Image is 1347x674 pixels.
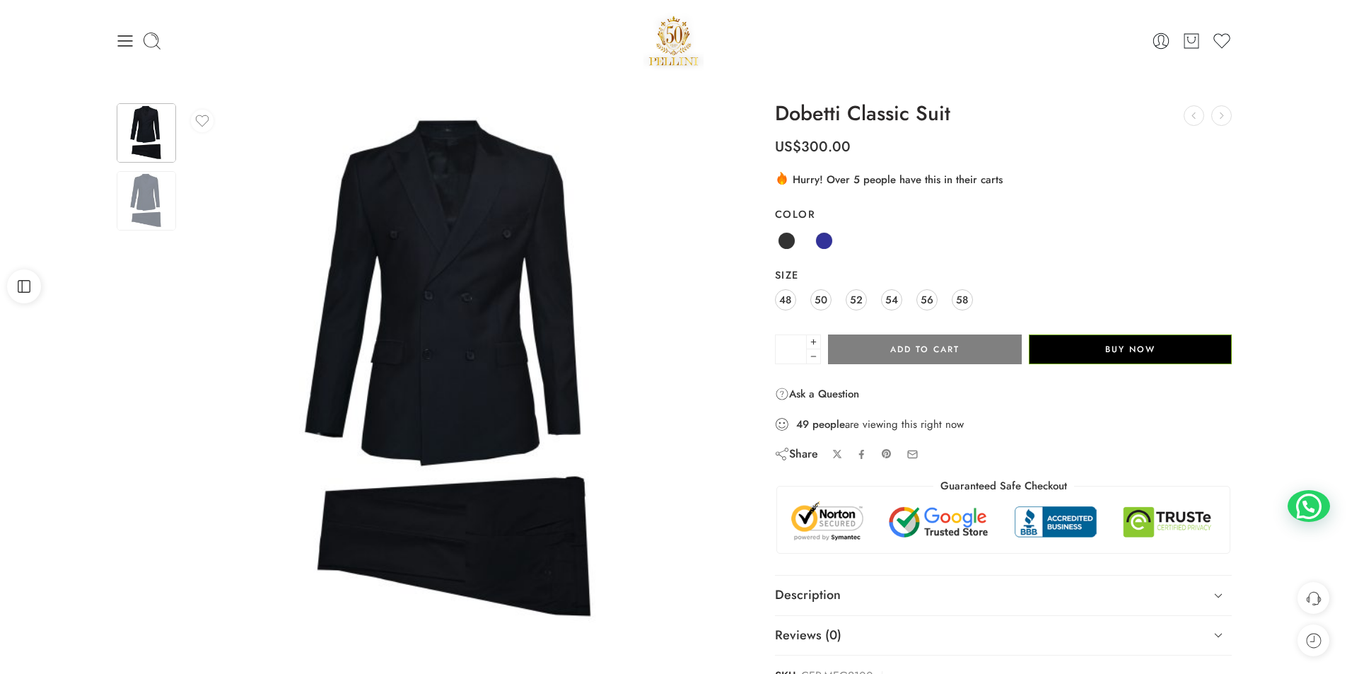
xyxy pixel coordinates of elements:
span: 48 [779,290,791,309]
a: 48 [775,289,796,310]
legend: Guaranteed Safe Checkout [933,479,1074,494]
span: 52 [850,290,863,309]
span: 50 [815,290,827,309]
span: US$ [775,136,801,157]
div: Hurry! Over 5 people have this in their carts [775,170,1232,187]
a: 58 [952,289,973,310]
span: 54 [885,290,898,309]
a: Cart [1182,31,1201,51]
a: Email to your friends [906,448,919,460]
a: Description [775,576,1232,615]
img: 4b6c8b6ee1fd468f948d628e72691880-Original-scaled-1.jpg [117,103,176,163]
label: Size [775,268,1232,282]
label: Color [775,207,1232,221]
img: 4b6c8b6ee1fd468f948d628e72691880-Original-scaled-1.jpg [184,103,725,644]
button: Buy Now [1029,335,1232,364]
a: 50 [810,289,832,310]
div: Share [775,446,818,462]
strong: 49 [796,417,809,431]
img: Pellini [643,11,704,71]
a: Share on X [832,449,843,460]
input: Product quantity [775,335,807,364]
div: are viewing this right now [775,417,1232,432]
span: 58 [956,290,968,309]
a: Wishlist [1212,31,1232,51]
a: Login / Register [1151,31,1171,51]
img: Trust [788,501,1220,542]
a: Share on Facebook [856,449,867,460]
a: Pellini - [643,11,704,71]
button: Add to cart [828,335,1022,364]
a: 56 [916,289,938,310]
span: 56 [921,290,933,309]
bdi: 300.00 [775,136,851,157]
a: Ask a Question [775,385,859,402]
a: 52 [846,289,867,310]
strong: people [812,417,845,431]
a: Reviews (0) [775,616,1232,656]
a: 54 [881,289,902,310]
img: 4b6c8b6ee1fd468f948d628e72691880-Original-scaled-1.jpg [117,171,176,231]
a: Pin on Pinterest [881,448,892,460]
h1: Dobetti Classic Suit [775,103,1232,125]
